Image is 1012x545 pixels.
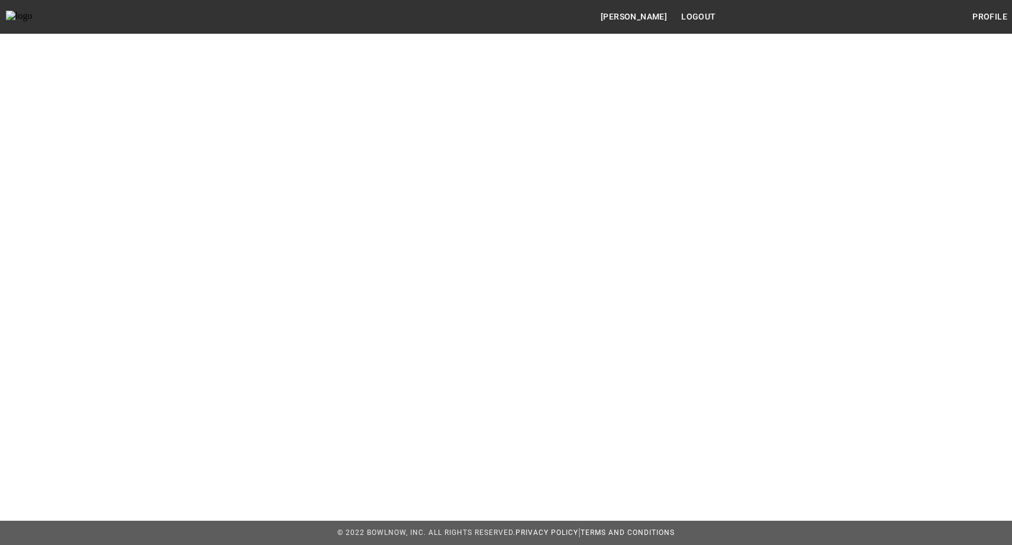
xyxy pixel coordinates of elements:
[676,6,720,28] button: Logout
[6,11,71,22] img: logo
[337,528,515,537] span: © 2022 BowlNow, Inc. All Rights Reserved.
[596,6,672,28] button: [PERSON_NAME]
[968,6,1012,28] button: Profile
[581,528,675,537] a: Terms and Conditions
[515,528,578,537] a: Privacy Policy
